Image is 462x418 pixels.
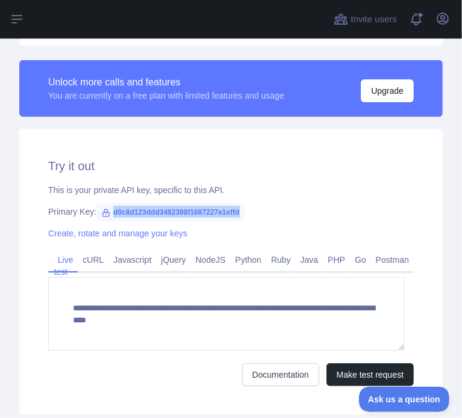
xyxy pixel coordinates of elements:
[48,90,284,102] div: You are currently on a free plan with limited features and usage
[48,184,414,196] div: This is your private API key, specific to this API.
[48,75,284,90] div: Unlock more calls and features
[78,250,108,269] a: cURL
[96,203,244,221] span: d0c8d123ddd3482398f1687227e1effd
[156,250,190,269] a: jQuery
[191,250,231,269] a: NodeJS
[361,79,414,102] button: Upgrade
[242,363,319,386] a: Documentation
[108,250,156,269] a: Javascript
[296,250,323,269] a: Java
[266,250,296,269] a: Ruby
[350,250,371,269] a: Go
[323,250,350,269] a: PHP
[48,206,414,218] div: Primary Key:
[326,363,414,386] button: Make test request
[48,158,414,174] h2: Try it out
[230,250,266,269] a: Python
[48,229,187,238] a: Create, rotate and manage your keys
[371,250,414,269] a: Postman
[351,13,397,26] span: Invite users
[53,250,73,281] a: Live test
[359,387,450,412] iframe: Toggle Customer Support
[331,10,399,29] button: Invite users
